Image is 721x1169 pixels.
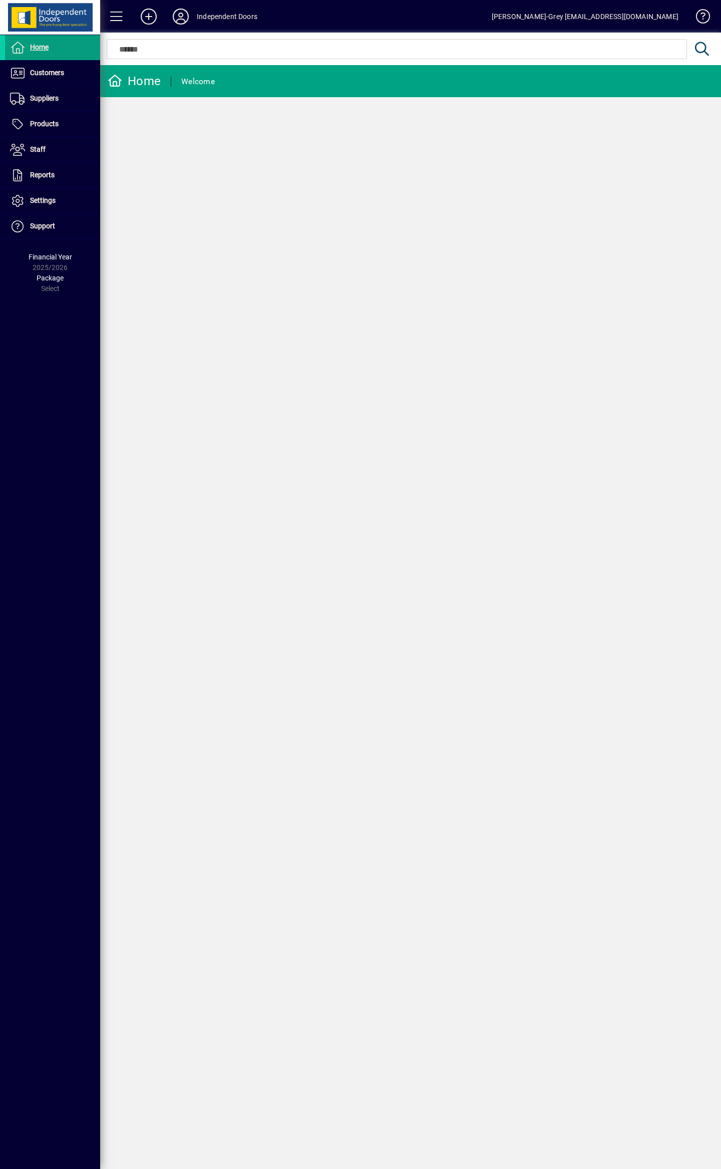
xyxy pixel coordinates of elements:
[30,222,55,230] span: Support
[492,9,678,25] div: [PERSON_NAME]-Grey [EMAIL_ADDRESS][DOMAIN_NAME]
[30,171,55,179] span: Reports
[5,137,100,162] a: Staff
[197,9,257,25] div: Independent Doors
[5,86,100,111] a: Suppliers
[5,188,100,213] a: Settings
[133,8,165,26] button: Add
[30,94,59,102] span: Suppliers
[181,74,215,90] div: Welcome
[5,61,100,86] a: Customers
[30,69,64,77] span: Customers
[5,112,100,137] a: Products
[30,145,46,153] span: Staff
[165,8,197,26] button: Profile
[37,274,64,282] span: Package
[30,120,59,128] span: Products
[108,73,161,89] div: Home
[29,253,72,261] span: Financial Year
[30,196,56,204] span: Settings
[688,2,708,35] a: Knowledge Base
[5,214,100,239] a: Support
[30,43,49,51] span: Home
[5,163,100,188] a: Reports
